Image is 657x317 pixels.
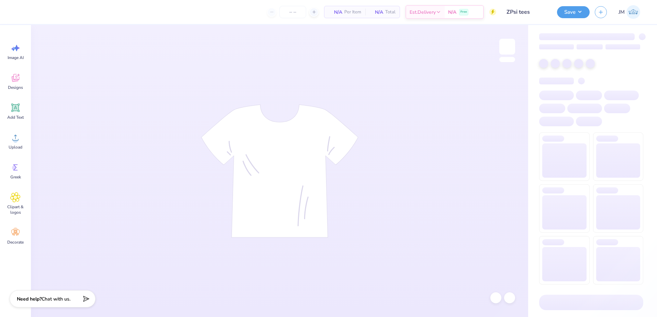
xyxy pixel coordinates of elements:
[42,296,70,302] span: Chat with us.
[10,174,21,180] span: Greek
[7,239,24,245] span: Decorate
[8,55,24,60] span: Image AI
[7,115,24,120] span: Add Text
[201,104,358,238] img: tee-skeleton.svg
[369,9,383,16] span: N/A
[626,5,640,19] img: Joshua Malaki
[385,9,396,16] span: Total
[344,9,361,16] span: Per Item
[9,144,22,150] span: Upload
[8,85,23,90] span: Designs
[4,204,27,215] span: Clipart & logos
[619,8,625,16] span: JM
[17,296,42,302] strong: Need help?
[328,9,342,16] span: N/A
[501,5,552,19] input: Untitled Design
[448,9,456,16] span: N/A
[410,9,436,16] span: Est. Delivery
[460,10,467,14] span: Free
[615,5,643,19] a: JM
[557,6,590,18] button: Save
[279,6,306,18] input: – –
